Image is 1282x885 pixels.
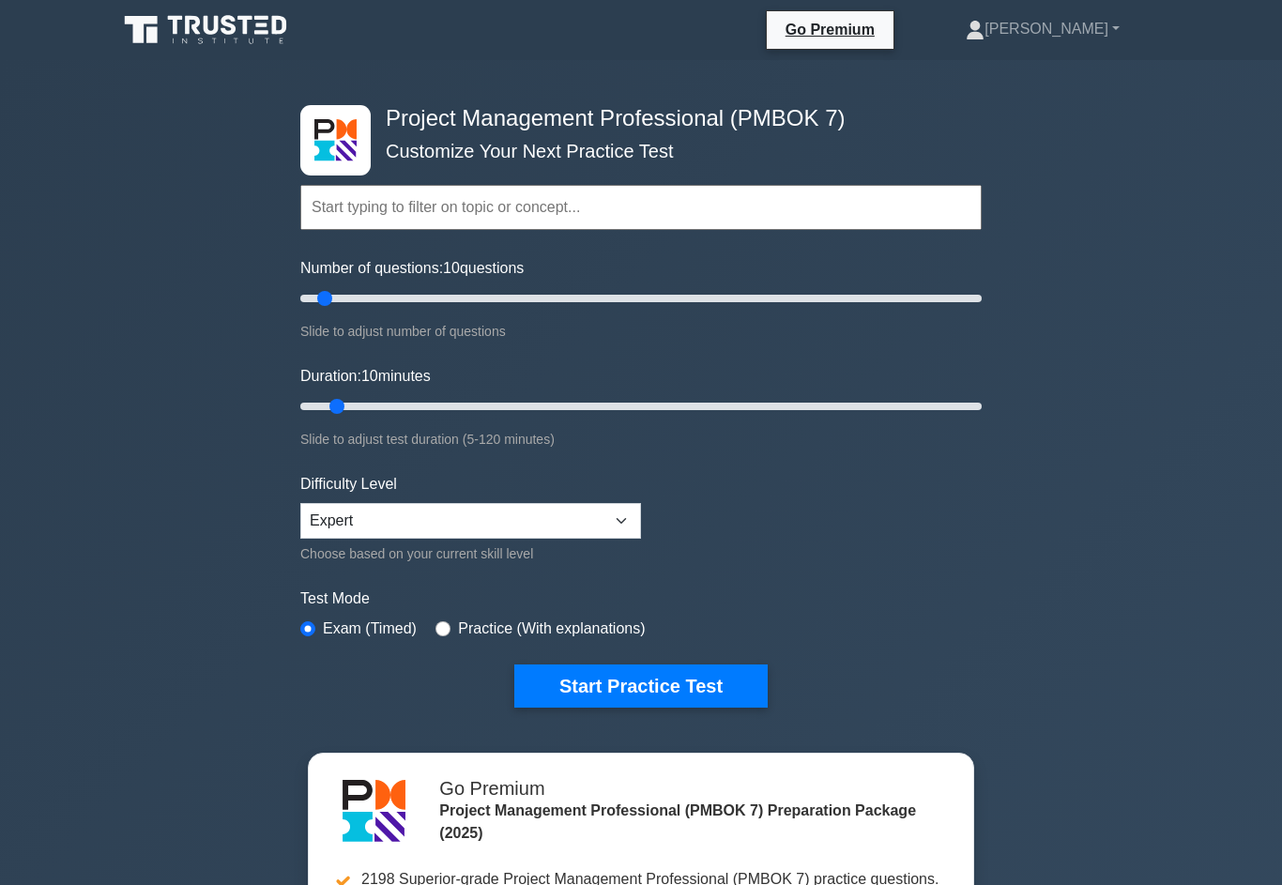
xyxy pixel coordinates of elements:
[378,105,890,132] h4: Project Management Professional (PMBOK 7)
[300,428,982,450] div: Slide to adjust test duration (5-120 minutes)
[458,618,645,640] label: Practice (With explanations)
[300,587,982,610] label: Test Mode
[300,365,431,388] label: Duration: minutes
[361,368,378,384] span: 10
[774,18,886,41] a: Go Premium
[300,473,397,496] label: Difficulty Level
[514,664,768,708] button: Start Practice Test
[300,320,982,343] div: Slide to adjust number of questions
[300,542,641,565] div: Choose based on your current skill level
[443,260,460,276] span: 10
[300,185,982,230] input: Start typing to filter on topic or concept...
[921,10,1165,48] a: [PERSON_NAME]
[300,257,524,280] label: Number of questions: questions
[323,618,417,640] label: Exam (Timed)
